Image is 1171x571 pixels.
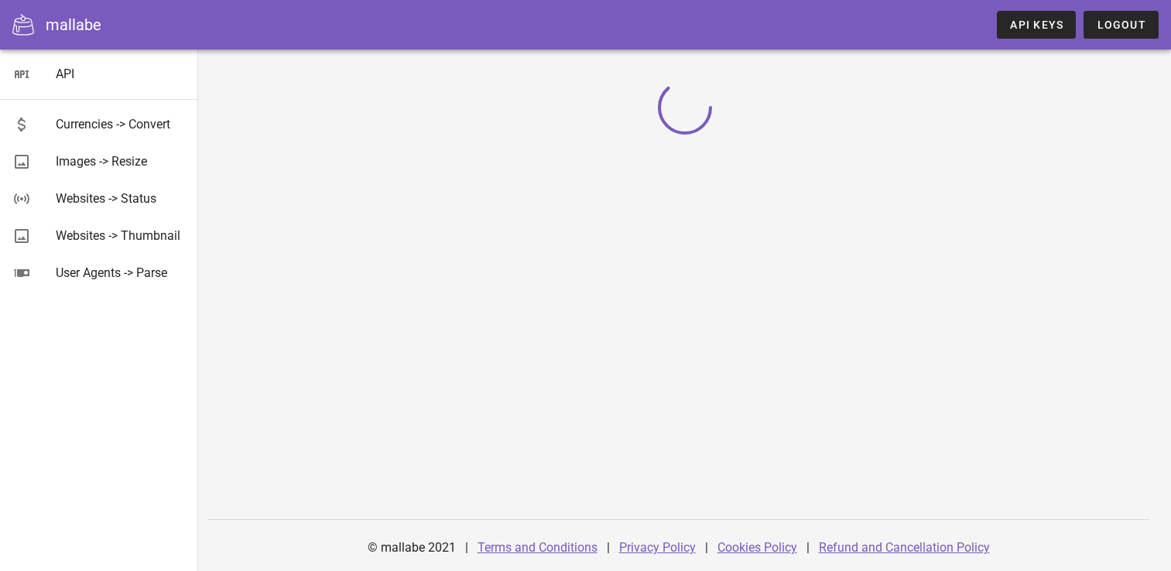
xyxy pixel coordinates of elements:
[56,265,186,280] div: User Agents -> Parse
[56,67,186,81] div: API
[806,529,810,566] div: |
[465,529,468,566] div: |
[619,540,696,555] a: Privacy Policy
[56,154,186,169] div: Images -> Resize
[46,13,101,36] div: mallabe
[358,529,465,566] div: © mallabe 2021
[819,540,990,555] a: Refund and Cancellation Policy
[56,228,186,243] div: Websites -> Thumbnail
[478,540,597,555] a: Terms and Conditions
[56,117,186,132] div: Currencies -> Convert
[56,191,186,206] div: Websites -> Status
[1009,19,1063,31] span: API Keys
[717,540,797,555] a: Cookies Policy
[997,11,1076,39] a: API Keys
[1084,11,1159,39] button: Logout
[1096,19,1146,31] span: Logout
[607,529,610,566] div: |
[705,529,708,566] div: |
